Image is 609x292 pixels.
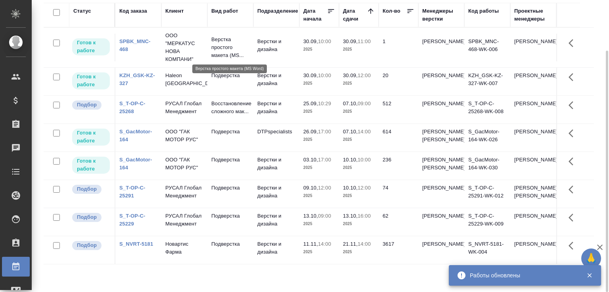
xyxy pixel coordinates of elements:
[303,164,335,172] p: 2025
[119,241,153,247] a: S_NVRT-5181
[253,34,299,61] td: Верстки и дизайна
[343,213,358,219] p: 13.10,
[383,7,400,15] div: Кол-во
[253,124,299,152] td: DTPspecialists
[119,72,155,86] a: KZH_GSK-KZ-327
[165,7,184,15] div: Клиент
[581,272,598,279] button: Закрыть
[379,180,418,208] td: 74
[564,68,583,87] button: Здесь прячутся важные кнопки
[303,108,335,116] p: 2025
[464,68,510,95] td: KZH_GSK-KZ-327-WK-007
[257,7,298,15] div: Подразделение
[379,236,418,264] td: 3617
[303,220,335,228] p: 2025
[510,96,556,123] td: [PERSON_NAME]
[165,100,203,116] p: РУСАЛ Глобал Менеджмент
[119,129,152,142] a: S_GacMotor-164
[165,32,203,63] p: ООО "МЕРКАТУС НОВА КОМПАНИ"
[73,7,91,15] div: Статус
[253,152,299,180] td: Верстки и дизайна
[581,248,601,268] button: 🙏
[303,100,318,106] p: 25.09,
[343,241,358,247] p: 21.11,
[211,240,249,248] p: Подверстка
[379,96,418,123] td: 512
[211,7,238,15] div: Вид работ
[514,7,552,23] div: Проектные менеджеры
[358,157,371,163] p: 10:00
[165,128,203,144] p: ООО "ГАК МОТОР РУС"
[119,213,146,227] a: S_T-OP-C-25229
[77,213,97,221] p: Подбор
[165,240,203,256] p: Новартис Фарма
[303,129,318,135] p: 26.09,
[318,129,331,135] p: 17:00
[303,136,335,144] p: 2025
[422,72,460,80] p: [PERSON_NAME]
[318,213,331,219] p: 09:00
[253,180,299,208] td: Верстки и дизайна
[343,248,375,256] p: 2025
[358,129,371,135] p: 14:00
[510,152,556,180] td: [PERSON_NAME]
[510,124,556,152] td: [PERSON_NAME]
[343,100,358,106] p: 07.10,
[77,39,105,55] p: Готов к работе
[358,100,371,106] p: 09:00
[464,180,510,208] td: S_T-OP-C-25291-WK-012
[318,185,331,191] p: 12:00
[318,72,331,78] p: 10:00
[468,7,499,15] div: Код работы
[211,72,249,80] p: Подверстка
[165,184,203,200] p: РУСАЛ Глобал Менеджмент
[422,240,460,248] p: [PERSON_NAME]
[379,68,418,95] td: 20
[71,100,111,110] div: Можно подбирать исполнителей
[303,185,318,191] p: 09.10,
[303,80,335,87] p: 2025
[422,156,460,172] p: [PERSON_NAME], [PERSON_NAME]
[343,80,375,87] p: 2025
[464,236,510,264] td: S_NVRT-5181-WK-004
[564,96,583,115] button: Здесь прячутся важные кнопки
[318,157,331,163] p: 17:00
[343,7,367,23] div: Дата сдачи
[343,129,358,135] p: 07.10,
[470,271,575,279] div: Работы обновлены
[303,213,318,219] p: 13.10,
[564,34,583,53] button: Здесь прячутся важные кнопки
[343,38,358,44] p: 30.09,
[211,184,249,192] p: Подверстка
[343,108,375,116] p: 2025
[119,100,146,114] a: S_T-OP-C-25268
[119,7,147,15] div: Код заказа
[211,212,249,220] p: Подверстка
[422,100,460,108] p: [PERSON_NAME]
[464,124,510,152] td: S_GacMotor-164-WK-026
[303,157,318,163] p: 03.10,
[358,241,371,247] p: 14:00
[343,72,358,78] p: 30.09,
[303,46,335,53] p: 2025
[303,192,335,200] p: 2025
[379,34,418,61] td: 1
[379,124,418,152] td: 614
[318,38,331,44] p: 10:00
[564,124,583,143] button: Здесь прячутся важные кнопки
[422,212,460,220] p: [PERSON_NAME]
[422,7,460,23] div: Менеджеры верстки
[358,185,371,191] p: 12:00
[77,185,97,193] p: Подбор
[71,38,111,56] div: Исполнитель может приступить к работе
[303,241,318,247] p: 11.11,
[77,241,97,249] p: Подбор
[318,100,331,106] p: 10:29
[422,38,460,46] p: [PERSON_NAME]
[379,208,418,236] td: 62
[253,236,299,264] td: Верстки и дизайна
[165,156,203,172] p: ООО "ГАК МОТОР РУС"
[71,72,111,90] div: Исполнитель может приступить к работе
[464,152,510,180] td: S_GacMotor-164-WK-030
[77,73,105,89] p: Готов к работе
